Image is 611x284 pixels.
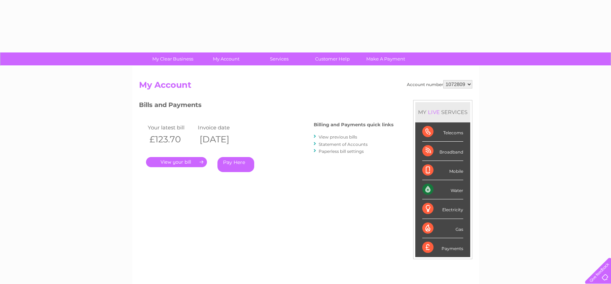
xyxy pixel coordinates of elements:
a: Paperless bill settings [319,149,364,154]
h3: Bills and Payments [139,100,394,112]
div: Telecoms [422,122,463,142]
div: Gas [422,219,463,238]
div: Electricity [422,199,463,219]
td: Invoice date [196,123,247,132]
div: LIVE [426,109,441,115]
a: Customer Help [304,52,361,65]
a: My Clear Business [144,52,202,65]
h2: My Account [139,80,472,93]
a: Statement of Accounts [319,142,368,147]
th: £123.70 [146,132,196,147]
a: . [146,157,207,167]
div: Water [422,180,463,199]
a: Make A Payment [357,52,415,65]
a: Pay Here [217,157,254,172]
div: Payments [422,238,463,257]
a: View previous bills [319,134,357,140]
div: MY SERVICES [415,102,470,122]
td: Your latest bill [146,123,196,132]
th: [DATE] [196,132,247,147]
h4: Billing and Payments quick links [314,122,394,127]
div: Broadband [422,142,463,161]
div: Account number [407,80,472,88]
div: Mobile [422,161,463,180]
a: My Account [197,52,255,65]
a: Services [250,52,308,65]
